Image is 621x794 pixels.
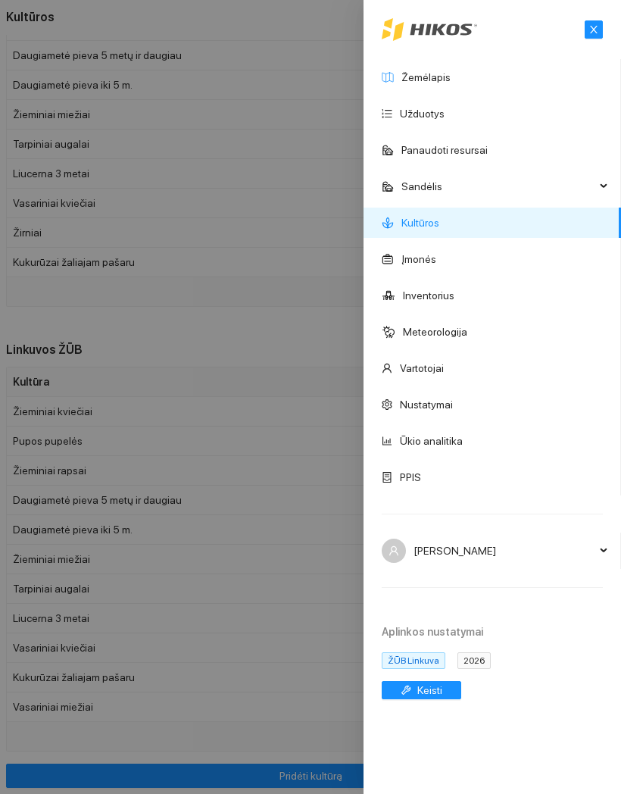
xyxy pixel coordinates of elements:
[401,217,439,229] a: Kultūros
[403,326,467,338] a: Meteorologija
[413,536,595,566] span: [PERSON_NAME]
[401,685,411,697] span: tool
[585,24,602,35] span: close
[400,399,453,411] a: Nustatymai
[400,362,444,374] a: Vartotojai
[401,253,436,265] a: Įmonės
[382,681,461,699] button: toolKeisti
[401,171,595,202] span: Sandėlis
[400,471,421,483] a: PPIS
[403,289,454,302] a: Inventorius
[389,545,399,556] span: user
[457,652,491,669] span: 2026
[401,144,488,156] a: Panaudoti resursai
[382,626,483,638] strong: Aplinkos nustatymai
[401,71,451,83] a: Žemėlapis
[400,435,463,447] a: Ūkio analitika
[585,20,603,39] button: close
[417,682,442,699] span: Keisti
[382,652,445,669] span: ŽŪB Linkuva
[400,108,445,120] a: Užduotys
